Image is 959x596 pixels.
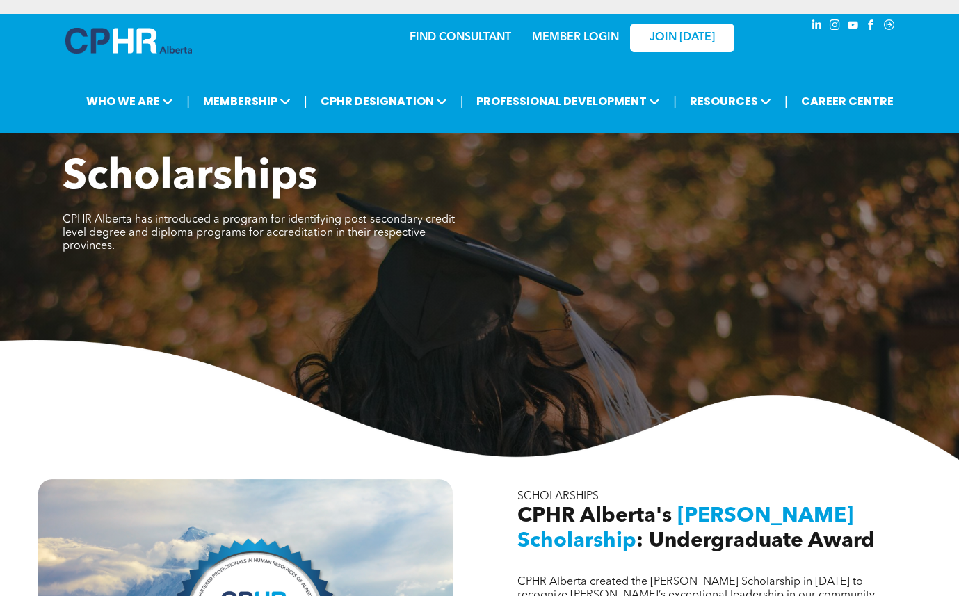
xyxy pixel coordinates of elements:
span: RESOURCES [686,88,775,114]
a: facebook [864,17,879,36]
span: : Undergraduate Award [636,531,875,551]
span: SCHOLARSHIPS [517,491,599,502]
span: CPHR Alberta has introduced a program for identifying post-secondary credit-level degree and dipl... [63,214,458,252]
a: CAREER CENTRE [797,88,898,114]
a: youtube [846,17,861,36]
span: PROFESSIONAL DEVELOPMENT [472,88,664,114]
a: instagram [828,17,843,36]
span: WHO WE ARE [82,88,177,114]
span: CPHR Alberta's [517,506,672,526]
li: | [673,87,677,115]
li: | [186,87,190,115]
li: | [784,87,788,115]
a: MEMBER LOGIN [532,32,619,43]
span: Scholarships [63,157,317,199]
a: Social network [882,17,897,36]
a: JOIN [DATE] [630,24,734,52]
span: [PERSON_NAME] Scholarship [517,506,853,551]
span: CPHR DESIGNATION [316,88,451,114]
li: | [304,87,307,115]
img: A blue and white logo for cp alberta [65,28,192,54]
a: FIND CONSULTANT [410,32,511,43]
a: linkedin [809,17,825,36]
li: | [460,87,464,115]
span: JOIN [DATE] [650,31,715,45]
span: MEMBERSHIP [199,88,295,114]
